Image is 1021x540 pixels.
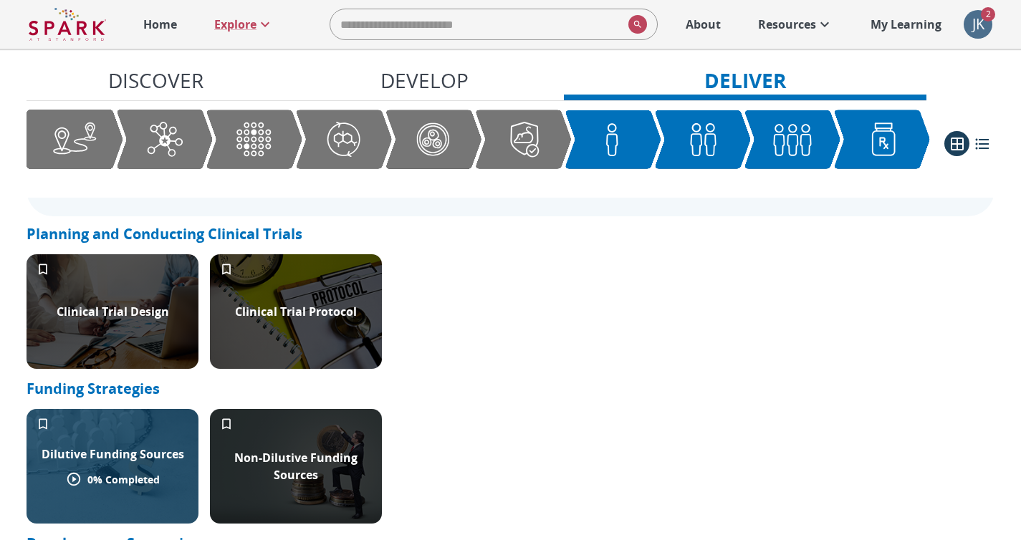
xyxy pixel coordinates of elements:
[964,10,992,39] button: account of current user
[219,262,234,276] svg: Add to My Learning
[679,9,728,40] a: About
[27,254,198,369] div: Group of people meeting and planning
[27,409,198,524] div: People, a chain and a dollar sign
[871,16,941,33] p: My Learning
[57,303,169,320] p: Clinical Trial Design
[36,262,50,276] svg: Add to My Learning
[210,254,382,369] div: Image with clipboard and document that reads "protocol"
[27,223,994,245] p: Planning and Conducting Clinical Trials
[863,9,949,40] a: My Learning
[623,9,647,39] button: search
[214,16,257,33] p: Explore
[964,10,992,39] div: JK
[758,16,816,33] p: Resources
[969,131,994,156] button: list view
[36,417,50,431] svg: Add to My Learning
[136,9,184,40] a: Home
[751,9,840,40] a: Resources
[29,7,106,42] img: Logo of SPARK at Stanford
[27,378,994,400] p: Funding Strategies
[219,417,234,431] svg: Add to My Learning
[108,65,203,95] p: Discover
[27,110,930,169] div: Graphic showing the progression through the Discover, Develop, and Deliver pipeline, highlighting...
[207,9,281,40] a: Explore
[380,65,469,95] p: Develop
[219,449,373,483] p: Non-Dilutive Funding Sources
[704,65,786,95] p: Deliver
[981,7,995,21] span: 2
[42,445,184,463] p: Dilutive Funding Sources
[944,131,969,156] button: grid view
[87,472,160,487] p: 0 % Completed
[210,409,382,524] div: Man with a coin
[143,16,177,33] p: Home
[686,16,721,33] p: About
[235,303,357,320] p: Clinical Trial Protocol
